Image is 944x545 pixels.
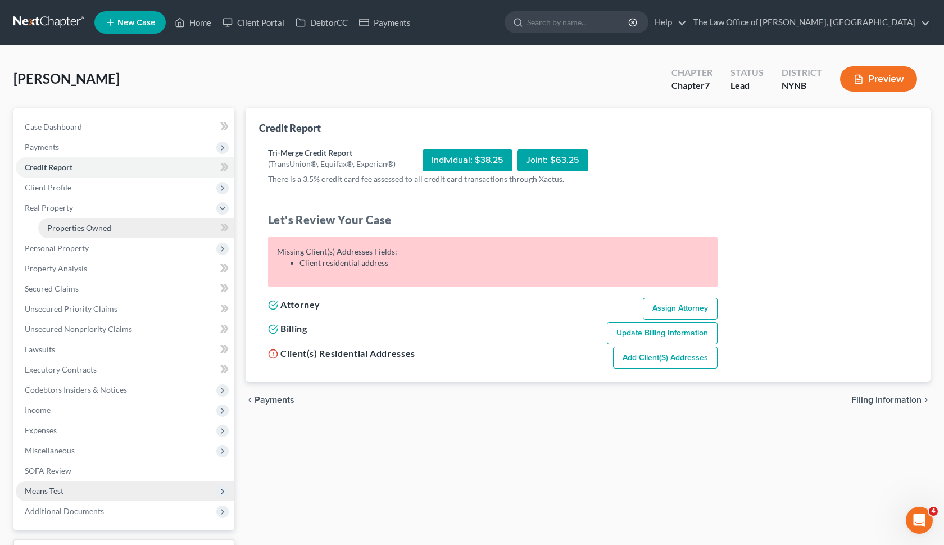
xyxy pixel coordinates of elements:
button: Filing Information chevron_right [851,396,931,405]
span: Expenses [25,425,57,435]
li: Client residential address [299,257,709,269]
span: Secured Claims [25,284,79,293]
a: Add Client(s) Addresses [613,347,718,369]
a: Unsecured Nonpriority Claims [16,319,234,339]
span: Personal Property [25,243,89,253]
span: New Case [117,19,155,27]
span: Lawsuits [25,344,55,354]
div: Joint: $63.25 [517,149,588,171]
span: Unsecured Nonpriority Claims [25,324,132,334]
a: Properties Owned [38,218,234,238]
span: Income [25,405,51,415]
span: Property Analysis [25,264,87,273]
div: NYNB [782,79,822,92]
span: Payments [25,142,59,152]
a: The Law Office of [PERSON_NAME], [GEOGRAPHIC_DATA] [688,12,930,33]
a: Credit Report [16,157,234,178]
a: Unsecured Priority Claims [16,299,234,319]
p: There is a 3.5% credit card fee assessed to all credit card transactions through Xactus. [268,174,718,185]
span: SOFA Review [25,466,71,475]
a: Payments [353,12,416,33]
div: Missing Client(s) Addresses Fields: [277,246,709,269]
a: Assign Attorney [643,298,718,320]
span: [PERSON_NAME] [13,70,120,87]
span: Unsecured Priority Claims [25,304,117,314]
a: Home [169,12,217,33]
button: chevron_left Payments [246,396,294,405]
span: Codebtors Insiders & Notices [25,385,127,394]
span: 4 [929,507,938,516]
a: Lawsuits [16,339,234,360]
span: Miscellaneous [25,446,75,455]
a: Help [649,12,687,33]
span: Executory Contracts [25,365,97,374]
span: Real Property [25,203,73,212]
div: Status [730,66,764,79]
h5: Client(s) Residential Addresses [268,347,415,360]
span: Payments [255,396,294,405]
h4: Let's Review Your Case [268,212,718,228]
i: chevron_left [246,396,255,405]
div: Individual: $38.25 [423,149,512,171]
a: Case Dashboard [16,117,234,137]
span: 7 [705,80,710,90]
h5: Billing [268,322,307,335]
span: Case Dashboard [25,122,82,131]
button: Preview [840,66,917,92]
a: Executory Contracts [16,360,234,380]
span: Attorney [280,299,320,310]
input: Search by name... [527,12,630,33]
div: District [782,66,822,79]
a: DebtorCC [290,12,353,33]
div: Chapter [671,66,712,79]
a: Secured Claims [16,279,234,299]
span: Additional Documents [25,506,104,516]
span: Client Profile [25,183,71,192]
a: SOFA Review [16,461,234,481]
div: Lead [730,79,764,92]
a: Update Billing Information [607,322,718,344]
span: Filing Information [851,396,922,405]
div: Tri-Merge Credit Report [268,147,396,158]
div: (TransUnion®, Equifax®, Experian®) [268,158,396,170]
span: Credit Report [25,162,72,172]
iframe: Intercom live chat [906,507,933,534]
i: chevron_right [922,396,931,405]
div: Credit Report [259,121,321,135]
a: Client Portal [217,12,290,33]
a: Property Analysis [16,258,234,279]
span: Properties Owned [47,223,111,233]
span: Means Test [25,486,63,496]
div: Chapter [671,79,712,92]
